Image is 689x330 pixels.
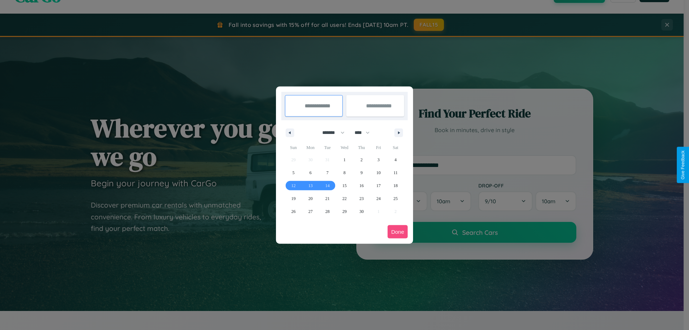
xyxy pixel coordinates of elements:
button: 4 [387,153,404,166]
span: Tue [319,142,336,153]
button: 28 [319,205,336,218]
span: Sat [387,142,404,153]
span: Fri [370,142,387,153]
span: 27 [308,205,313,218]
button: 27 [302,205,319,218]
button: 16 [353,179,370,192]
button: 13 [302,179,319,192]
button: 29 [336,205,353,218]
button: 9 [353,166,370,179]
span: 2 [360,153,362,166]
span: 15 [342,179,347,192]
span: 8 [343,166,346,179]
span: 20 [308,192,313,205]
button: 19 [285,192,302,205]
span: 14 [325,179,330,192]
span: 17 [376,179,381,192]
button: 7 [319,166,336,179]
span: Mon [302,142,319,153]
span: 3 [378,153,380,166]
span: Sun [285,142,302,153]
span: 29 [342,205,347,218]
button: 22 [336,192,353,205]
button: 6 [302,166,319,179]
button: Done [388,225,408,238]
span: 11 [393,166,398,179]
button: 21 [319,192,336,205]
span: 16 [359,179,364,192]
button: 14 [319,179,336,192]
span: 21 [325,192,330,205]
button: 2 [353,153,370,166]
button: 11 [387,166,404,179]
span: Thu [353,142,370,153]
button: 8 [336,166,353,179]
span: 18 [393,179,398,192]
button: 5 [285,166,302,179]
span: 6 [309,166,311,179]
div: Give Feedback [680,150,685,180]
button: 17 [370,179,387,192]
span: 28 [325,205,330,218]
span: 7 [327,166,329,179]
span: 25 [393,192,398,205]
button: 23 [353,192,370,205]
button: 30 [353,205,370,218]
button: 10 [370,166,387,179]
button: 26 [285,205,302,218]
span: 10 [376,166,381,179]
button: 15 [336,179,353,192]
button: 12 [285,179,302,192]
span: 13 [308,179,313,192]
span: 23 [359,192,364,205]
span: 4 [394,153,397,166]
span: 30 [359,205,364,218]
span: 9 [360,166,362,179]
span: 26 [291,205,296,218]
span: 24 [376,192,381,205]
button: 18 [387,179,404,192]
button: 3 [370,153,387,166]
span: 5 [292,166,295,179]
button: 1 [336,153,353,166]
button: 25 [387,192,404,205]
span: 22 [342,192,347,205]
span: 12 [291,179,296,192]
button: 20 [302,192,319,205]
button: 24 [370,192,387,205]
span: 19 [291,192,296,205]
span: 1 [343,153,346,166]
span: Wed [336,142,353,153]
